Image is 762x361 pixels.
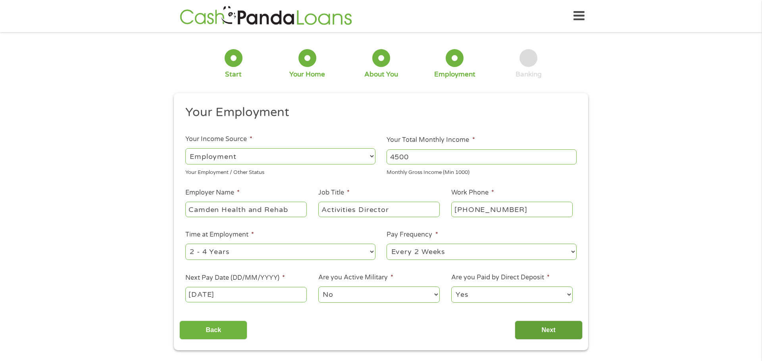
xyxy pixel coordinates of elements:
[387,231,438,239] label: Pay Frequency
[185,166,375,177] div: Your Employment / Other Status
[289,70,325,79] div: Your Home
[318,202,440,217] input: Cashier
[387,149,577,164] input: 1800
[451,202,573,217] input: (231) 754-4010
[179,321,247,340] input: Back
[185,274,285,282] label: Next Pay Date (DD/MM/YYYY)
[364,70,398,79] div: About You
[185,287,307,302] input: Use the arrow keys to pick a date
[515,321,583,340] input: Next
[318,189,350,197] label: Job Title
[185,231,254,239] label: Time at Employment
[177,5,354,27] img: GetLoanNow Logo
[387,166,577,177] div: Monthly Gross Income (Min 1000)
[185,135,252,143] label: Your Income Source
[387,136,475,144] label: Your Total Monthly Income
[516,70,542,79] div: Banking
[318,273,393,282] label: Are you Active Military
[434,70,475,79] div: Employment
[185,202,307,217] input: Walmart
[185,105,571,120] h2: Your Employment
[451,273,550,282] label: Are you Paid by Direct Deposit
[225,70,242,79] div: Start
[185,189,240,197] label: Employer Name
[451,189,494,197] label: Work Phone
